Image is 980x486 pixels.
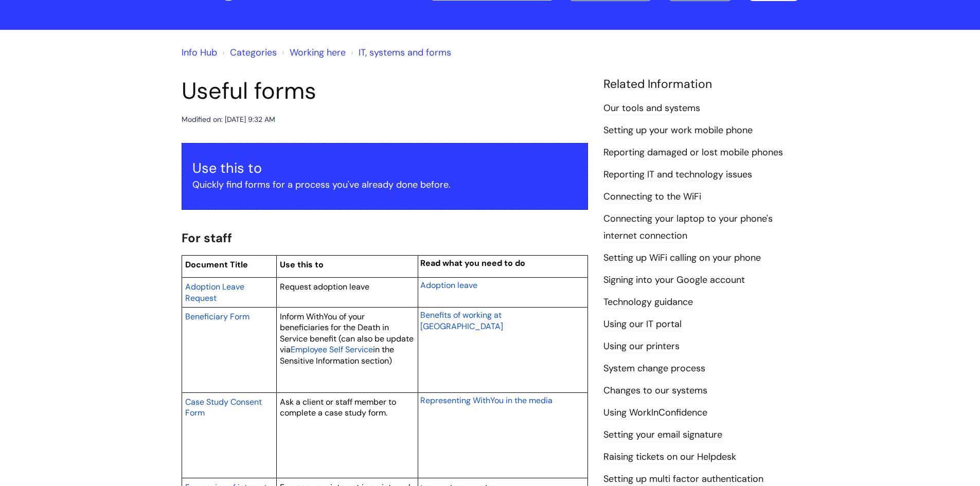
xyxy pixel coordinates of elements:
span: Adoption Leave Request [185,281,244,303]
a: Reporting IT and technology issues [603,168,752,182]
a: Using our printers [603,340,680,353]
span: Document Title [185,259,248,270]
a: Using WorkInConfidence [603,406,707,420]
span: Case Study Consent Form [185,397,262,419]
a: Working here [290,46,346,59]
a: Using our IT portal [603,318,682,331]
a: Signing into your Google account [603,274,745,287]
a: Employee Self Service [291,343,373,355]
a: IT, systems and forms [359,46,451,59]
span: Benefits of working at [GEOGRAPHIC_DATA] [420,310,503,332]
a: Setting your email signature [603,428,722,442]
span: Read what you need to do [420,258,525,268]
li: Solution home [220,44,277,61]
h3: Use this to [192,160,577,176]
span: in the Sensitive Information section) [280,344,394,366]
h1: Useful forms [182,77,588,105]
span: Representing WithYou in the media [420,395,553,406]
span: Inform WithYou of your beneficiaries for the Death in Service benefit (can also be update via [280,311,414,355]
p: Quickly find forms for a process you've already done before. [192,176,577,193]
a: Connecting to the WiFi [603,190,701,204]
a: Case Study Consent Form [185,395,262,419]
a: Adoption leave [420,279,477,291]
span: Adoption leave [420,280,477,291]
h4: Related Information [603,77,799,92]
a: Setting up WiFi calling on your phone [603,251,761,265]
a: Reporting damaged or lost mobile phones [603,146,783,159]
li: IT, systems and forms [348,44,451,61]
span: Ask a client or staff member to complete a case study form. [280,397,396,419]
span: For staff [182,230,232,246]
span: Request adoption leave [280,281,369,292]
a: Representing WithYou in the media [420,394,553,406]
a: Categories [230,46,277,59]
a: Adoption Leave Request [185,280,244,304]
span: Employee Self Service [291,344,373,355]
a: Beneficiary Form [185,310,250,322]
span: Beneficiary Form [185,311,250,322]
a: Our tools and systems [603,102,700,115]
a: Changes to our systems [603,384,707,398]
li: Working here [279,44,346,61]
a: Connecting your laptop to your phone's internet connection [603,212,773,242]
a: Technology guidance [603,296,693,309]
a: Info Hub [182,46,217,59]
a: Setting up your work mobile phone [603,124,753,137]
a: Setting up multi factor authentication [603,473,763,486]
a: Raising tickets on our Helpdesk [603,451,736,464]
a: Benefits of working at [GEOGRAPHIC_DATA] [420,309,503,332]
div: Modified on: [DATE] 9:32 AM [182,113,275,126]
span: Use this to [280,259,324,270]
a: System change process [603,362,705,375]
